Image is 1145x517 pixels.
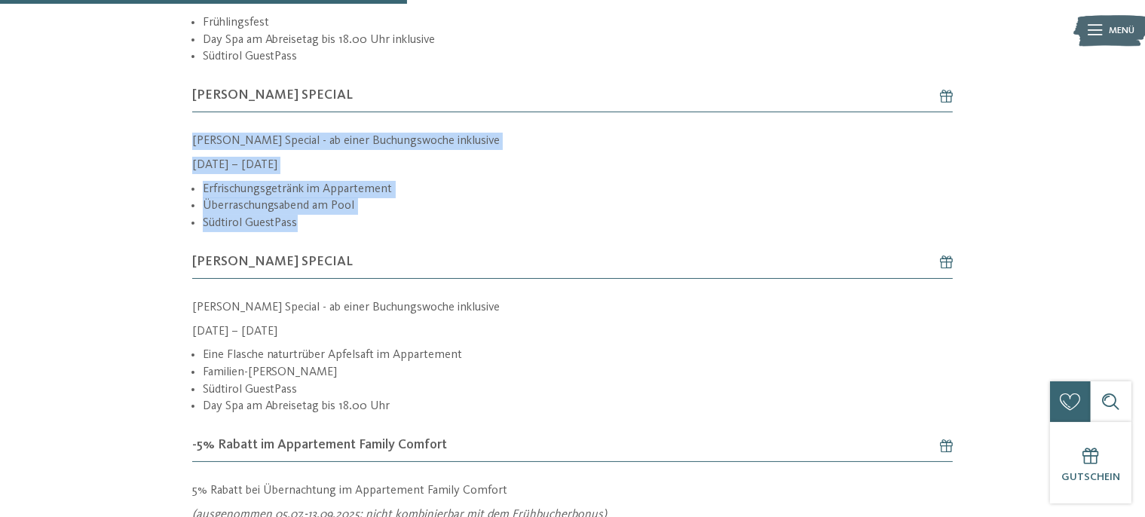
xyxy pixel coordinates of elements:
li: Erfrischungsgetränk im Appartement [203,181,953,198]
p: [PERSON_NAME] Special - ab einer Buchungswoche inklusive [192,299,953,317]
span: -5% Rabatt im Appartement Family Comfort [192,436,447,454]
li: Südtirol GuestPass [203,215,953,232]
li: Überraschungsabend am Pool [203,197,953,215]
li: Südtirol GuestPass [203,381,953,399]
a: Gutschein [1050,422,1131,503]
li: Day Spa am Abreisetag bis 18.00 Uhr [203,398,953,415]
span: [PERSON_NAME] SPECIAL [192,86,353,105]
li: Frühlingsfest [203,14,953,32]
li: Day Spa am Abreisetag bis 18.00 Uhr inklusive [203,32,953,49]
span: [PERSON_NAME] SPECIAL [192,252,353,271]
p: [DATE] – [DATE] [192,323,953,341]
li: Südtirol GuestPass [203,48,953,66]
p: 5% Rabatt bei Übernachtung im Appartement Family Comfort [192,482,953,500]
li: Eine Flasche naturtrüber Apfelsaft im Appartement [203,347,953,364]
p: [PERSON_NAME] Special - ab einer Buchungswoche inklusive [192,133,953,150]
span: Gutschein [1061,472,1120,482]
li: Familien-[PERSON_NAME] [203,364,953,381]
p: [DATE] – [DATE] [192,157,953,174]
